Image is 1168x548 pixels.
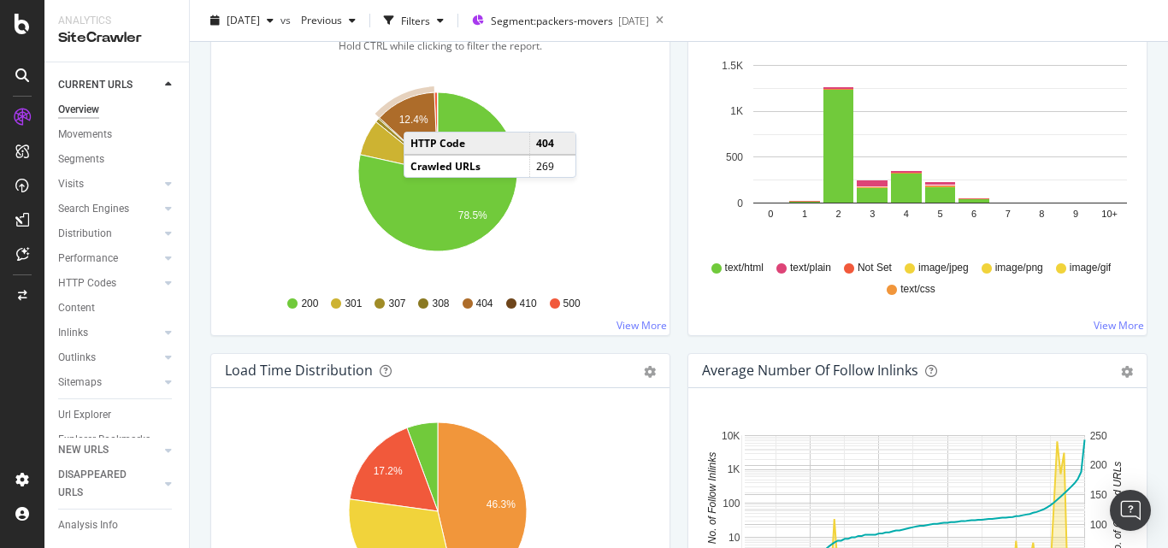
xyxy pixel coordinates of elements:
text: 0 [737,197,743,209]
text: 250 [1090,430,1107,442]
div: Search Engines [58,200,129,218]
text: 46.3% [487,498,516,510]
text: 9 [1073,209,1078,219]
a: Explorer Bookmarks [58,431,177,449]
a: Url Explorer [58,406,177,424]
span: image/gif [1070,261,1112,275]
span: vs [280,13,294,27]
span: Segment: packers-movers [491,14,613,28]
text: 2 [836,209,841,219]
span: 500 [563,297,581,311]
text: 10K [722,430,740,442]
text: 4 [904,209,909,219]
span: Not Set [858,261,892,275]
td: 404 [529,133,575,155]
span: text/plain [790,261,831,275]
text: 500 [726,151,743,163]
span: 301 [345,297,362,311]
div: Open Intercom Messenger [1110,490,1151,531]
a: Analysis Info [58,516,177,534]
span: 200 [301,297,318,311]
a: Distribution [58,225,160,243]
div: Inlinks [58,324,88,342]
text: 100 [723,498,740,510]
a: Performance [58,250,160,268]
span: image/jpeg [918,261,969,275]
div: Distribution [58,225,112,243]
div: A chart. [225,82,650,280]
div: Overview [58,101,99,119]
text: 8 [1039,209,1044,219]
span: 404 [476,297,493,311]
div: Visits [58,175,84,193]
a: DISAPPEARED URLS [58,466,160,502]
a: Search Engines [58,200,160,218]
button: Previous [294,7,363,34]
a: Overview [58,101,177,119]
div: Explorer Bookmarks [58,431,150,449]
button: Filters [377,7,451,34]
text: 150 [1090,489,1107,501]
div: SiteCrawler [58,28,175,48]
span: 307 [388,297,405,311]
text: 1 [802,209,807,219]
span: image/png [995,261,1043,275]
text: 5 [937,209,942,219]
text: 1K [730,105,743,117]
div: Sitemaps [58,374,102,392]
a: View More [1094,318,1144,333]
span: 2025 Aug. 4th [227,13,260,27]
div: [DATE] [618,14,649,28]
span: text/html [725,261,764,275]
text: 200 [1090,459,1107,471]
div: Content [58,299,95,317]
div: Analytics [58,14,175,28]
button: Segment:packers-movers[DATE] [465,7,649,34]
a: Content [58,299,177,317]
div: CURRENT URLS [58,76,133,94]
td: Crawled URLs [404,155,529,177]
div: Url Explorer [58,406,111,424]
a: Inlinks [58,324,160,342]
text: 1.5K [722,60,743,72]
text: 6 [971,209,976,219]
div: Filters [401,13,430,27]
div: NEW URLS [58,441,109,459]
div: Movements [58,126,112,144]
text: 3 [870,209,875,219]
div: Performance [58,250,118,268]
span: 308 [432,297,449,311]
button: [DATE] [204,7,280,34]
div: gear [1121,366,1133,378]
a: CURRENT URLS [58,76,160,94]
a: Segments [58,150,177,168]
text: 10 [729,532,740,544]
text: 10+ [1101,209,1118,219]
span: text/css [900,282,935,297]
a: Sitemaps [58,374,160,392]
a: Outlinks [58,349,160,367]
a: Visits [58,175,160,193]
td: HTTP Code [404,133,529,155]
svg: A chart. [702,55,1127,253]
span: 410 [520,297,537,311]
text: 7 [1006,209,1011,219]
div: DISAPPEARED URLS [58,466,145,502]
text: 78.5% [458,209,487,221]
text: 1K [728,463,740,475]
span: Previous [294,13,342,27]
div: HTTP Codes [58,274,116,292]
div: Load Time Distribution [225,362,373,379]
td: 269 [529,155,575,177]
a: NEW URLS [58,441,160,459]
text: 12.4% [399,114,428,126]
div: gear [644,366,656,378]
a: View More [616,318,667,333]
text: 0 [768,209,773,219]
text: 17.2% [374,465,403,477]
text: 100 [1090,518,1107,530]
a: Movements [58,126,177,144]
div: Segments [58,150,104,168]
a: HTTP Codes [58,274,160,292]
